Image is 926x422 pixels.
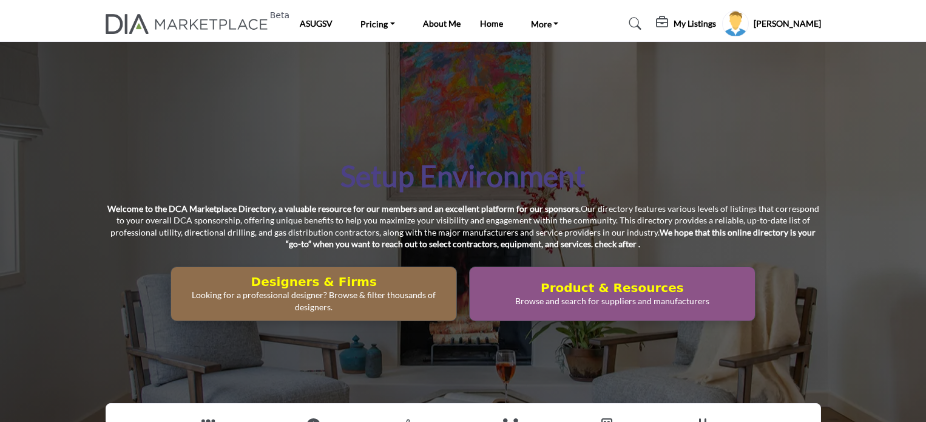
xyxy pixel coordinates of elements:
strong: Welcome to the DCA Marketplace Directory, a valuable resource for our members and an excellent pl... [107,203,581,214]
h2: Product & Resources [473,281,751,295]
a: Home [480,18,503,29]
a: Search [617,14,649,33]
a: About Me [423,18,461,29]
p: Browse and search for suppliers and manufacturers [473,295,751,307]
a: Beta [106,14,275,34]
h6: Beta [270,10,289,21]
div: My Listings [656,16,716,31]
button: Designers & Firms Looking for a professional designer? Browse & filter thousands of designers. [171,267,457,321]
h5: [PERSON_NAME] [754,18,821,30]
a: More [522,15,567,32]
h5: My Listings [674,18,716,29]
img: Site Logo [106,14,275,34]
h2: Designers & Firms [175,274,453,289]
h1: Setup Environment [340,157,586,195]
p: Our directory features various levels of listings that correspond to your overall DCA sponsorship... [106,203,821,250]
a: Pricing [352,15,404,32]
p: Looking for a professional designer? Browse & filter thousands of designers. [175,289,453,313]
a: ASUGSV [300,18,333,29]
button: Show hide supplier dropdown [722,10,749,37]
button: Product & Resources Browse and search for suppliers and manufacturers [469,267,755,321]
